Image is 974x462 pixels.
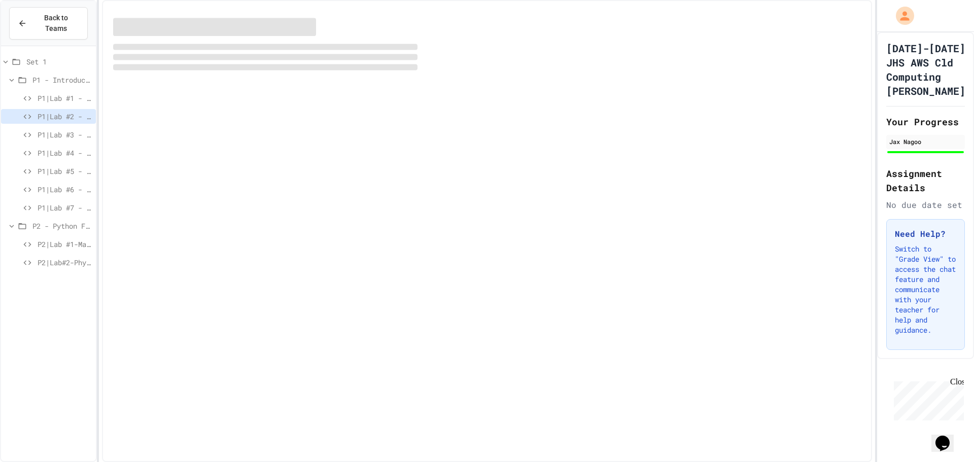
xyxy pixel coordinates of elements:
[886,41,965,98] h1: [DATE]-[DATE] JHS AWS Cld Computing [PERSON_NAME]
[931,421,964,452] iframe: chat widget
[38,148,92,158] span: P1|Lab #4 - Age [DATE]
[38,166,92,176] span: P1|Lab #5 - Keyword arguments in print
[886,166,965,195] h2: Assignment Details
[32,75,92,85] span: P1 - Introduction to Python
[38,129,92,140] span: P1|Lab #3 - Correct Change
[38,93,92,103] span: P1|Lab #1 - Hello World
[4,4,70,64] div: Chat with us now!Close
[38,111,92,122] span: P1|Lab #2 - Whats My Line
[38,184,92,195] span: P1|Lab #6 - Operators and Expressions Lab
[889,137,962,146] div: Jax Nagoo
[890,377,964,420] iframe: chat widget
[32,221,92,231] span: P2 - Python Functions
[33,13,79,34] span: Back to Teams
[895,228,956,240] h3: Need Help?
[895,244,956,335] p: Switch to "Grade View" to access the chat feature and communicate with your teacher for help and ...
[886,115,965,129] h2: Your Progress
[9,7,88,40] button: Back to Teams
[886,199,965,211] div: No due date set
[38,202,92,213] span: P1|Lab #7 - End Time Calculation
[26,56,92,67] span: Set 1
[38,239,92,250] span: P2|Lab #1-Math Formulas
[885,4,917,27] div: My Account
[38,257,92,268] span: P2|Lab#2-Physics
